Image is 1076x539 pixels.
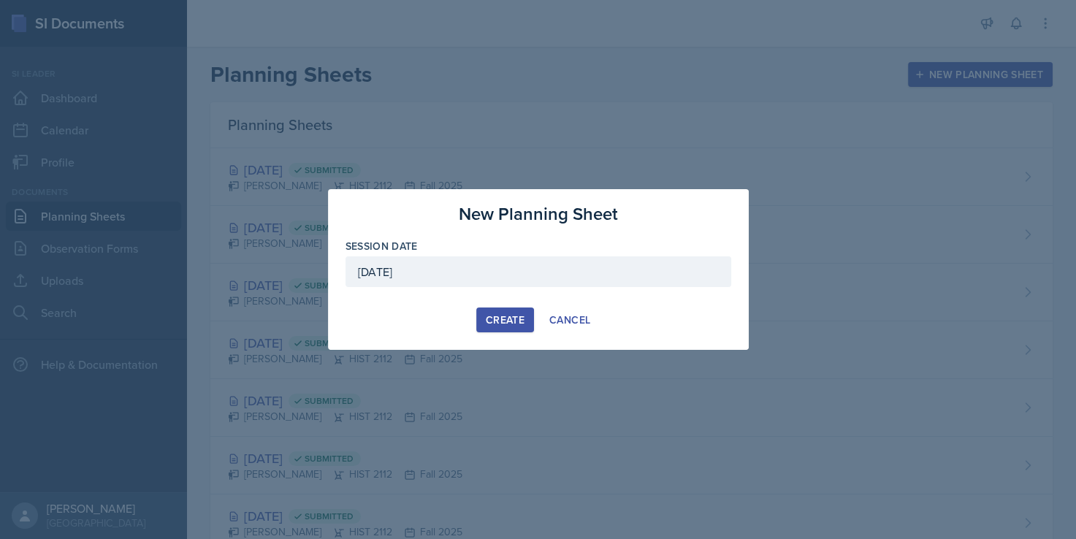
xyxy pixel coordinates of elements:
[346,239,418,253] label: Session Date
[459,201,618,227] h3: New Planning Sheet
[476,307,534,332] button: Create
[486,314,524,326] div: Create
[549,314,590,326] div: Cancel
[540,307,600,332] button: Cancel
